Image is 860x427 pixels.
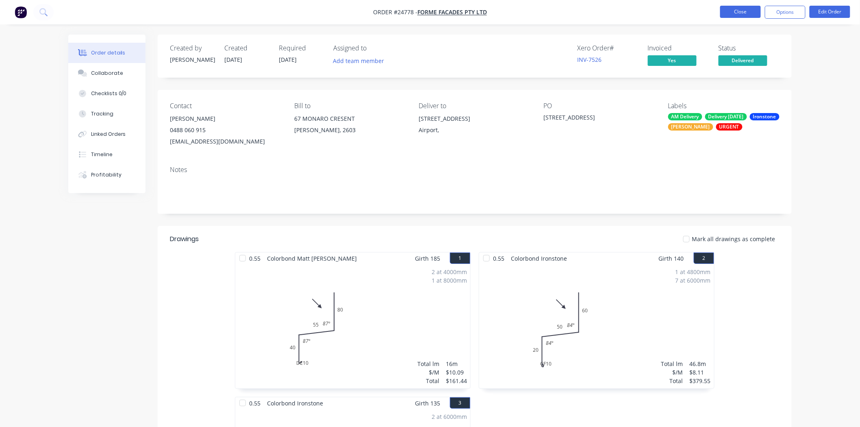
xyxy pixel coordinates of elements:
[692,235,775,243] span: Mark all drawings as complete
[294,113,406,124] div: 67 MONARO CRESENT
[661,368,683,377] div: $/M
[668,123,713,131] div: [PERSON_NAME]
[659,253,684,264] span: Girth 140
[577,44,638,52] div: Xero Order #
[675,268,711,276] div: 1 at 4800mm
[170,234,199,244] div: Drawings
[373,9,417,16] span: Order #24778 -
[170,55,215,64] div: [PERSON_NAME]
[415,253,440,264] span: Girth 185
[170,113,281,147] div: [PERSON_NAME]0488 060 915[EMAIL_ADDRESS][DOMAIN_NAME]
[294,124,406,136] div: [PERSON_NAME], 2603
[264,397,326,409] span: Colorbond Ironstone
[690,368,711,377] div: $8.11
[508,253,570,264] span: Colorbond Ironstone
[279,56,297,63] span: [DATE]
[415,397,440,409] span: Girth 135
[419,124,530,136] div: Airport,
[91,151,113,158] div: Timeline
[246,397,264,409] span: 0.55
[170,113,281,124] div: [PERSON_NAME]
[446,359,467,368] div: 16m
[91,110,113,118] div: Tracking
[68,124,146,144] button: Linked Orders
[719,44,780,52] div: Status
[91,49,126,57] div: Order details
[543,102,655,110] div: PO
[716,123,743,131] div: URGENT
[668,113,702,120] div: AM Delivery
[432,268,467,276] div: 2 at 4000mm
[719,55,767,68] button: Delivered
[419,113,530,124] div: [STREET_ADDRESS]
[333,55,389,66] button: Add team member
[170,102,281,110] div: Contact
[224,56,242,63] span: [DATE]
[170,44,215,52] div: Created by
[170,166,780,174] div: Notes
[91,171,122,179] div: Profitability
[68,144,146,165] button: Timeline
[333,44,415,52] div: Assigned to
[170,124,281,136] div: 0488 060 915
[694,253,714,264] button: 2
[294,113,406,139] div: 67 MONARO CRESENT[PERSON_NAME], 2603
[68,104,146,124] button: Tracking
[246,253,264,264] span: 0.55
[705,113,747,120] div: Delivery [DATE]
[490,253,508,264] span: 0.55
[417,377,439,385] div: Total
[432,412,467,421] div: 2 at 6000mm
[224,44,269,52] div: Created
[419,113,530,139] div: [STREET_ADDRESS]Airport,
[750,113,780,120] div: Ironstone
[432,276,467,285] div: 1 at 8000mm
[720,6,761,18] button: Close
[170,136,281,147] div: [EMAIL_ADDRESS][DOMAIN_NAME]
[450,253,470,264] button: 1
[479,264,714,388] div: 0CF1020506084º84º1 at 4800mm7 at 6000mmTotal lm$/MTotal46.8m$8.11$379.55
[690,359,711,368] div: 46.8m
[690,377,711,385] div: $379.55
[417,9,487,16] a: FORME FACADES PTY LTD
[15,6,27,18] img: Factory
[446,368,467,377] div: $10.09
[235,264,470,388] div: 0DE1040558087º87º2 at 4000mm1 at 8000mmTotal lm$/MTotal16m$10.09$161.44
[417,359,439,368] div: Total lm
[661,359,683,368] div: Total lm
[543,113,645,124] div: [STREET_ADDRESS]
[648,55,697,65] span: Yes
[417,368,439,377] div: $/M
[661,377,683,385] div: Total
[648,44,709,52] div: Invoiced
[419,102,530,110] div: Deliver to
[675,276,711,285] div: 7 at 6000mm
[68,165,146,185] button: Profitability
[719,55,767,65] span: Delivered
[91,70,123,77] div: Collaborate
[450,397,470,409] button: 3
[329,55,389,66] button: Add team member
[294,102,406,110] div: Bill to
[91,131,126,138] div: Linked Orders
[668,102,780,110] div: Labels
[68,43,146,63] button: Order details
[91,90,127,97] div: Checklists 0/0
[68,63,146,83] button: Collaborate
[810,6,850,18] button: Edit Order
[68,83,146,104] button: Checklists 0/0
[446,377,467,385] div: $161.44
[279,44,324,52] div: Required
[765,6,806,19] button: Options
[264,253,360,264] span: Colorbond Matt [PERSON_NAME]
[577,56,602,63] a: INV-7526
